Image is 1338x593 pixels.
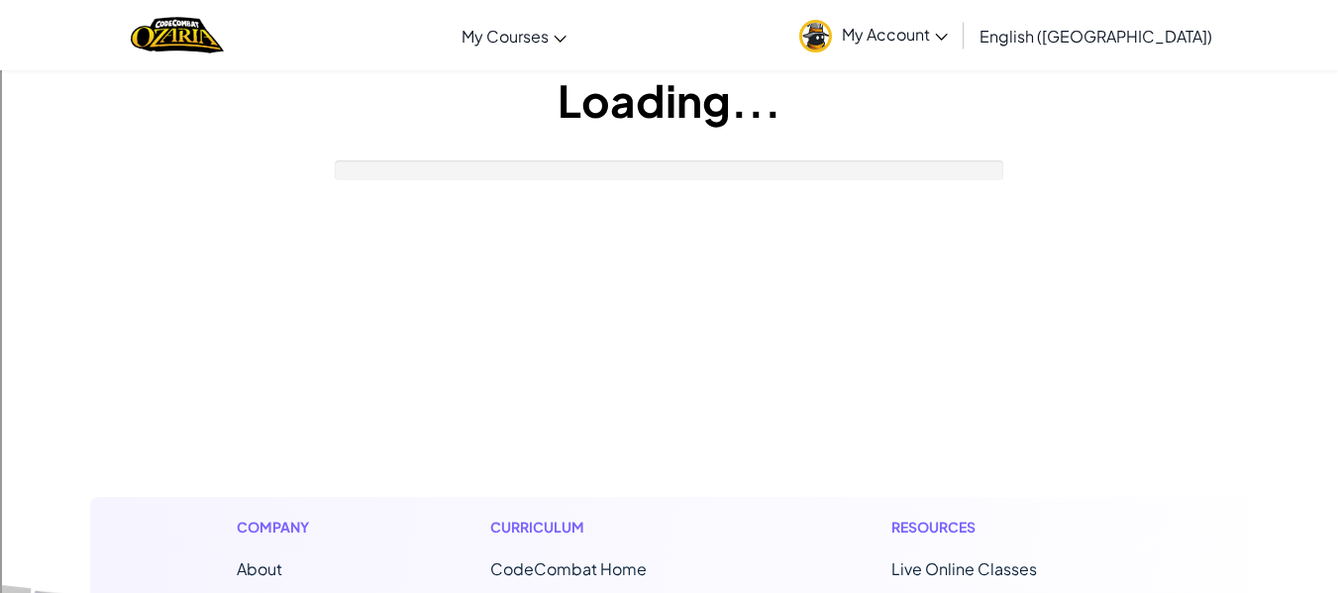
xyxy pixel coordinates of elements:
span: My Courses [462,26,549,47]
img: Home [131,15,223,55]
a: Ozaria by CodeCombat logo [131,15,223,55]
a: My Courses [452,9,576,62]
a: English ([GEOGRAPHIC_DATA]) [970,9,1222,62]
img: avatar [799,20,832,52]
span: English ([GEOGRAPHIC_DATA]) [979,26,1212,47]
span: My Account [842,24,948,45]
a: My Account [789,4,958,66]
